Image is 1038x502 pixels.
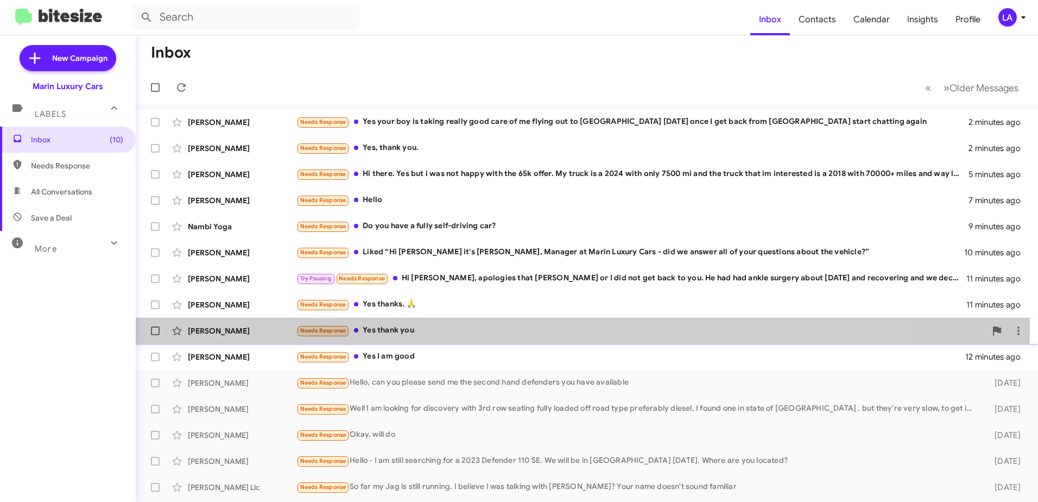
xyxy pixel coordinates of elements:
div: 2 minutes ago [969,117,1029,128]
div: Yes your boy is taking really good care of me flying out to [GEOGRAPHIC_DATA] [DATE] once I get b... [296,116,969,128]
span: Older Messages [950,82,1018,94]
span: Needs Response [300,223,346,230]
a: Insights [898,4,947,35]
a: Inbox [750,4,790,35]
span: Needs Response [300,353,346,360]
input: Search [131,4,359,30]
div: Hi there. Yes but i was not happy with the 65k offer. My truck is a 2024 with only 7500 mi and th... [296,168,969,180]
span: Needs Response [300,379,346,386]
div: [PERSON_NAME] [188,299,296,310]
div: Yes thank you [296,324,986,337]
div: [PERSON_NAME] [188,456,296,467]
div: [DATE] [977,482,1029,493]
div: [PERSON_NAME] [188,143,296,154]
div: Marin Luxury Cars [33,81,103,92]
div: [DATE] [977,430,1029,441]
span: » [944,81,950,95]
div: [DATE] [977,456,1029,467]
div: Hi [PERSON_NAME], apologies that [PERSON_NAME] or I did not get back to you. He had had ankle sur... [296,272,966,285]
span: Save a Deal [31,212,72,223]
div: 7 minutes ago [969,195,1029,206]
a: New Campaign [20,45,116,71]
div: [PERSON_NAME] [188,352,296,362]
div: [PERSON_NAME] [188,325,296,336]
div: 5 minutes ago [969,169,1029,180]
div: Yes I am good [296,350,965,363]
div: [PERSON_NAME] [188,378,296,388]
div: Hello - I am still searching for a 2023 Defender 110 SE. We will be in [GEOGRAPHIC_DATA] [DATE]. ... [296,455,977,467]
span: Try Pausing [300,275,332,282]
div: 11 minutes ago [966,273,1029,284]
span: Needs Response [339,275,385,282]
span: Needs Response [300,405,346,412]
div: [PERSON_NAME] [188,195,296,206]
span: (10) [110,134,123,145]
span: More [35,244,57,254]
div: Yes, thank you. [296,142,969,154]
span: Needs Response [300,118,346,125]
h1: Inbox [151,44,191,61]
div: [DATE] [977,378,1029,388]
span: Needs Response [31,160,123,171]
span: Needs Response [300,457,346,465]
span: All Conversations [31,186,92,197]
div: Hello [296,194,969,206]
div: Do you have a fully self-driving car? [296,220,969,233]
nav: Page navigation example [919,77,1025,99]
div: So far my Jag is still running. I believe I was talking with [PERSON_NAME]? Your name doesn't sou... [296,481,977,493]
div: 12 minutes ago [965,352,1029,362]
div: Liked “Hi [PERSON_NAME] it's [PERSON_NAME], Manager at Marin Luxury Cars - did we answer all of y... [296,246,964,259]
div: [PERSON_NAME] [188,247,296,258]
span: Needs Response [300,327,346,334]
div: 2 minutes ago [969,143,1029,154]
button: Next [937,77,1025,99]
div: [DATE] [977,404,1029,415]
button: Previous [919,77,938,99]
div: [PERSON_NAME] [188,404,296,415]
div: [PERSON_NAME] [188,169,296,180]
div: [PERSON_NAME] [188,430,296,441]
span: Needs Response [300,145,346,152]
div: Well I am looking for discovery with 3rd row seating fully loaded off road type preferably diesel... [296,403,977,415]
a: Calendar [845,4,898,35]
span: New Campaign [52,53,107,64]
div: 11 minutes ago [966,299,1029,310]
div: [PERSON_NAME] [188,117,296,128]
div: [PERSON_NAME] [188,273,296,284]
div: 9 minutes ago [969,221,1029,232]
a: Contacts [790,4,845,35]
span: Needs Response [300,171,346,178]
div: Nambi Yoga [188,221,296,232]
div: LA [998,8,1017,27]
div: 10 minutes ago [964,247,1029,258]
a: Profile [947,4,989,35]
span: Inbox [31,134,123,145]
span: « [925,81,931,95]
button: LA [989,8,1026,27]
span: Needs Response [300,197,346,204]
div: Hello, can you please send me the second hand defenders you have available [296,376,977,389]
span: Needs Response [300,301,346,308]
div: Okay, will do [296,429,977,441]
div: Yes thanks. 🙏 [296,298,966,311]
div: [PERSON_NAME] Llc [188,482,296,493]
span: Needs Response [300,431,346,438]
span: Needs Response [300,484,346,491]
span: Labels [35,109,66,119]
span: Needs Response [300,249,346,256]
